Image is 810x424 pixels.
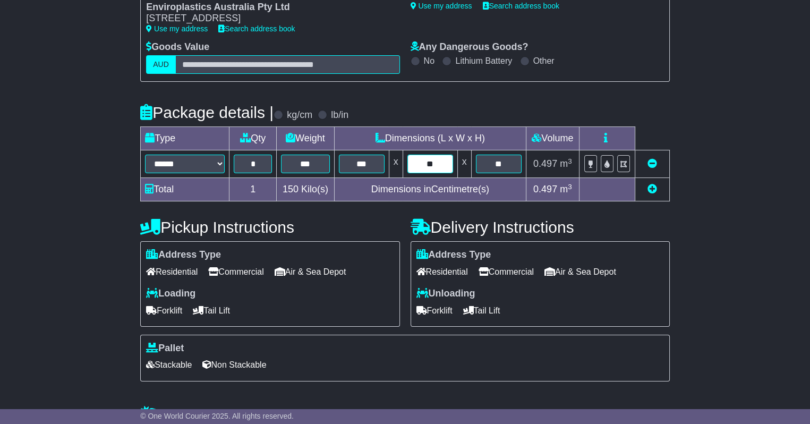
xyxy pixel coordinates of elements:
[416,288,475,300] label: Unloading
[141,127,229,150] td: Type
[544,264,616,280] span: Air & Sea Depot
[146,288,195,300] label: Loading
[560,158,572,169] span: m
[146,357,192,373] span: Stackable
[193,302,230,319] span: Tail Lift
[411,2,472,10] a: Use my address
[560,184,572,194] span: m
[533,158,557,169] span: 0.497
[479,264,534,280] span: Commercial
[533,184,557,194] span: 0.497
[331,109,348,121] label: lb/in
[229,178,277,201] td: 1
[533,56,555,66] label: Other
[455,56,512,66] label: Lithium Battery
[146,264,198,280] span: Residential
[229,127,277,150] td: Qty
[140,218,399,236] h4: Pickup Instructions
[140,405,670,423] h4: Warranty & Insurance
[140,412,294,420] span: © One World Courier 2025. All rights reserved.
[146,55,176,74] label: AUD
[389,150,403,178] td: x
[411,41,528,53] label: Any Dangerous Goods?
[457,150,471,178] td: x
[283,184,299,194] span: 150
[287,109,312,121] label: kg/cm
[416,302,453,319] span: Forklift
[277,127,335,150] td: Weight
[146,24,208,33] a: Use my address
[146,302,182,319] span: Forklift
[277,178,335,201] td: Kilo(s)
[202,357,266,373] span: Non Stackable
[146,249,221,261] label: Address Type
[218,24,295,33] a: Search address book
[424,56,434,66] label: No
[334,178,526,201] td: Dimensions in Centimetre(s)
[146,41,209,53] label: Goods Value
[463,302,500,319] span: Tail Lift
[483,2,559,10] a: Search address book
[568,183,572,191] sup: 3
[140,104,274,121] h4: Package details |
[416,249,491,261] label: Address Type
[146,2,389,13] div: Enviroplastics Australia Pty Ltd
[208,264,263,280] span: Commercial
[647,158,657,169] a: Remove this item
[416,264,468,280] span: Residential
[275,264,346,280] span: Air & Sea Depot
[334,127,526,150] td: Dimensions (L x W x H)
[526,127,579,150] td: Volume
[146,13,389,24] div: [STREET_ADDRESS]
[568,157,572,165] sup: 3
[141,178,229,201] td: Total
[411,218,670,236] h4: Delivery Instructions
[647,184,657,194] a: Add new item
[146,343,184,354] label: Pallet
